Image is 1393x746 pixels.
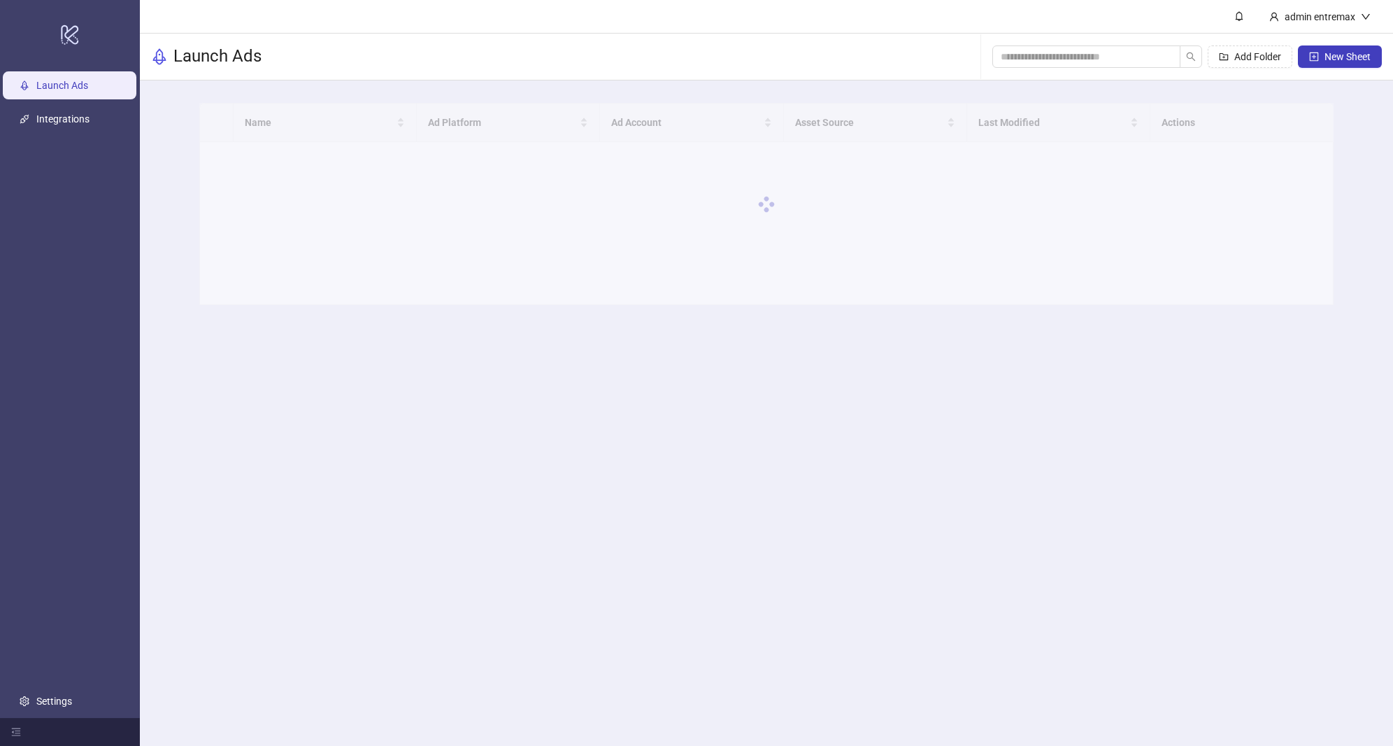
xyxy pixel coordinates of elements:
button: Add Folder [1208,45,1292,68]
span: menu-fold [11,727,21,737]
span: plus-square [1309,52,1319,62]
span: rocket [151,48,168,65]
a: Integrations [36,113,90,125]
button: New Sheet [1298,45,1382,68]
div: admin entremax [1279,9,1361,24]
span: New Sheet [1324,51,1371,62]
h3: Launch Ads [173,45,262,68]
span: Add Folder [1234,51,1281,62]
a: Settings [36,696,72,707]
a: Launch Ads [36,80,88,91]
span: folder-add [1219,52,1229,62]
span: bell [1234,11,1244,21]
span: user [1269,12,1279,22]
span: down [1361,12,1371,22]
span: search [1186,52,1196,62]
